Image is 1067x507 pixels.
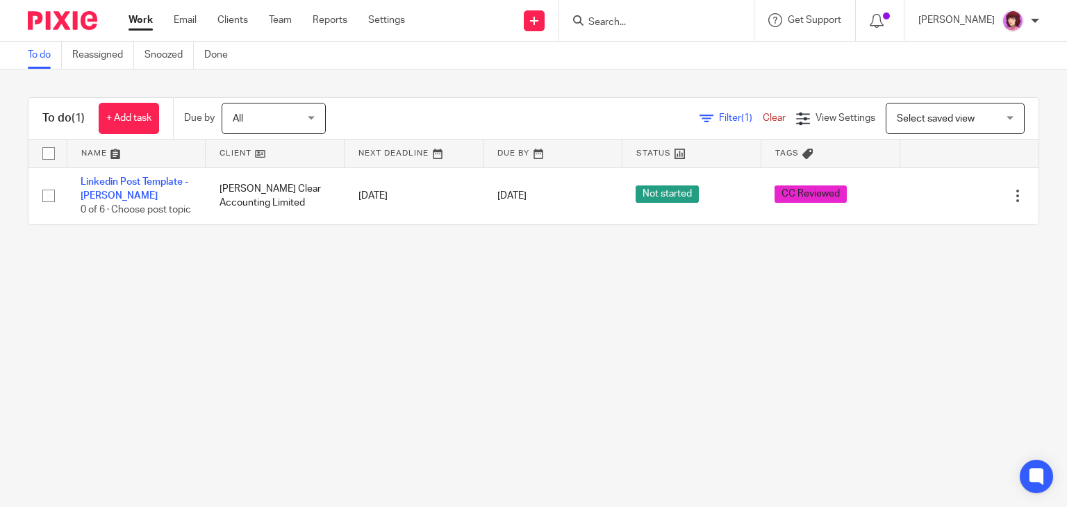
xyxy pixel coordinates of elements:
span: (1) [72,113,85,124]
a: Reports [313,13,347,27]
img: Pixie [28,11,97,30]
span: 0 of 6 · Choose post topic [81,205,191,215]
a: Clients [217,13,248,27]
a: Reassigned [72,42,134,69]
p: Due by [184,111,215,125]
span: View Settings [816,113,875,123]
span: [DATE] [497,191,527,201]
a: To do [28,42,62,69]
a: Linkedin Post Template - [PERSON_NAME] [81,177,188,201]
span: All [233,114,243,124]
h1: To do [42,111,85,126]
input: Search [587,17,712,29]
p: [PERSON_NAME] [918,13,995,27]
a: Work [129,13,153,27]
span: (1) [741,113,752,123]
img: Emma%20M%20Purple.png [1002,10,1024,32]
a: Snoozed [144,42,194,69]
span: Filter [719,113,763,123]
span: Select saved view [897,114,975,124]
a: + Add task [99,103,159,134]
span: Get Support [788,15,841,25]
a: Email [174,13,197,27]
span: CC Reviewed [775,185,847,203]
td: [DATE] [345,167,483,224]
span: Not started [636,185,699,203]
span: Tags [775,149,799,157]
td: [PERSON_NAME] Clear Accounting Limited [206,167,345,224]
a: Settings [368,13,405,27]
a: Clear [763,113,786,123]
a: Done [204,42,238,69]
a: Team [269,13,292,27]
